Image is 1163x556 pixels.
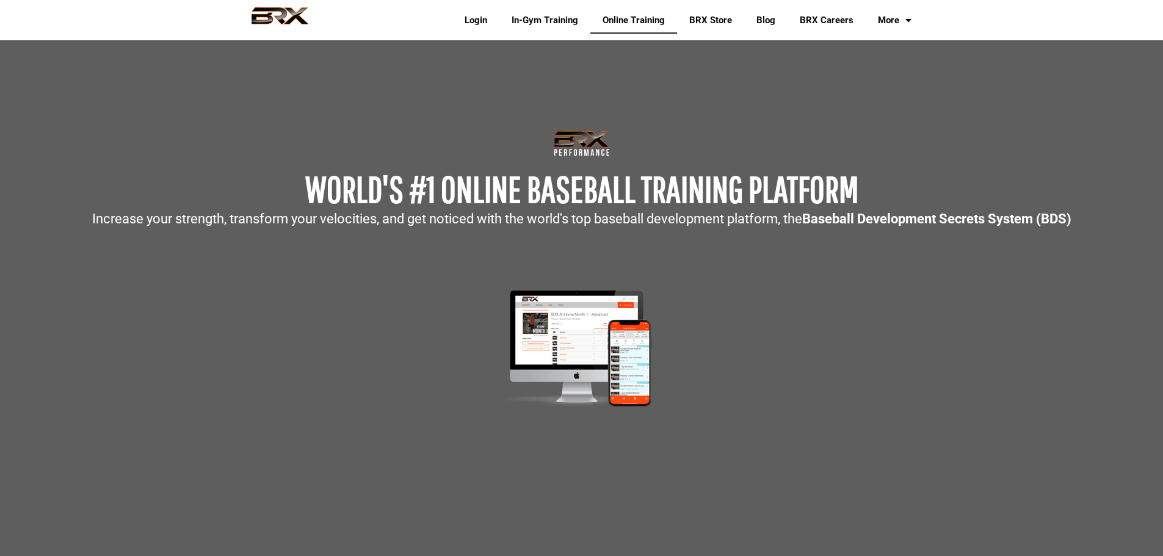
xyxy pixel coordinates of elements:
[499,6,590,34] a: In-Gym Training
[866,6,924,34] a: More
[788,6,866,34] a: BRX Careers
[6,212,1157,226] p: Increase your strength, transform your velocities, and get noticed with the world's top baseball ...
[452,6,499,34] a: Login
[677,6,744,34] a: BRX Store
[744,6,788,34] a: Blog
[802,211,1071,226] strong: Baseball Development Secrets System (BDS)
[443,6,924,34] div: Navigation Menu
[590,6,677,34] a: Online Training
[240,7,320,34] img: BRX Performance
[552,128,612,159] img: Transparent-Black-BRX-Logo-White-Performance
[485,287,678,410] img: Mockup-2-large
[305,168,858,210] span: WORLD'S #1 ONLINE BASEBALL TRAINING PLATFORM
